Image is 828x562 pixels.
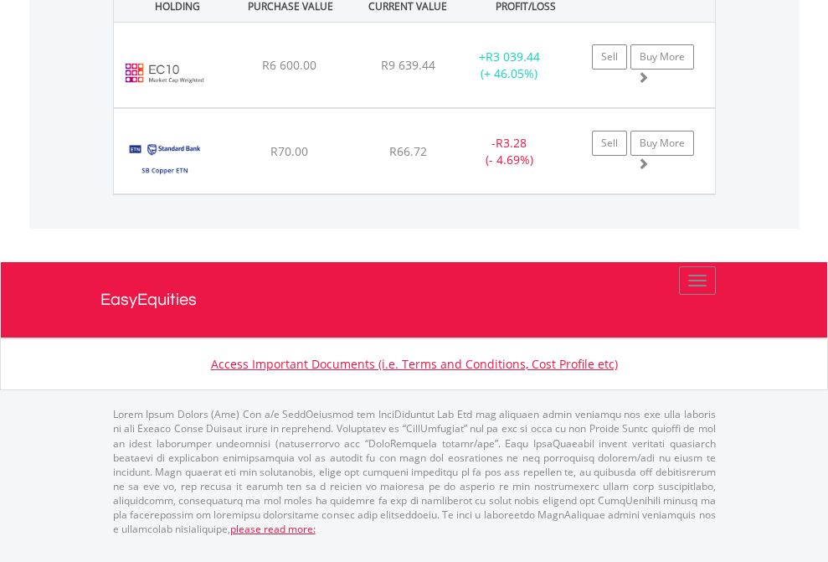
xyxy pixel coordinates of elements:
span: R70.00 [270,143,308,159]
a: EasyEquities [100,262,728,338]
a: Buy More [630,131,694,156]
p: Lorem Ipsum Dolors (Ame) Con a/e SeddOeiusmod tem InciDiduntut Lab Etd mag aliquaen admin veniamq... [113,407,716,536]
a: Buy More [630,44,694,70]
span: R66.72 [389,143,427,159]
span: R3 039.44 [486,49,540,64]
a: Access Important Documents (i.e. Terms and Conditions, Cost Profile etc) [211,356,618,372]
img: EQU.ZA.SBCOP.png [122,130,207,189]
span: R3.28 [496,135,527,151]
div: + (+ 46.05%) [457,49,562,82]
span: R9 639.44 [381,57,435,73]
span: R6 600.00 [262,57,316,73]
a: Sell [592,131,627,156]
div: - (- 4.69%) [457,135,562,168]
a: Sell [592,44,627,70]
a: please read more: [230,522,316,536]
img: EC10.EC.EC10.png [122,44,207,103]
